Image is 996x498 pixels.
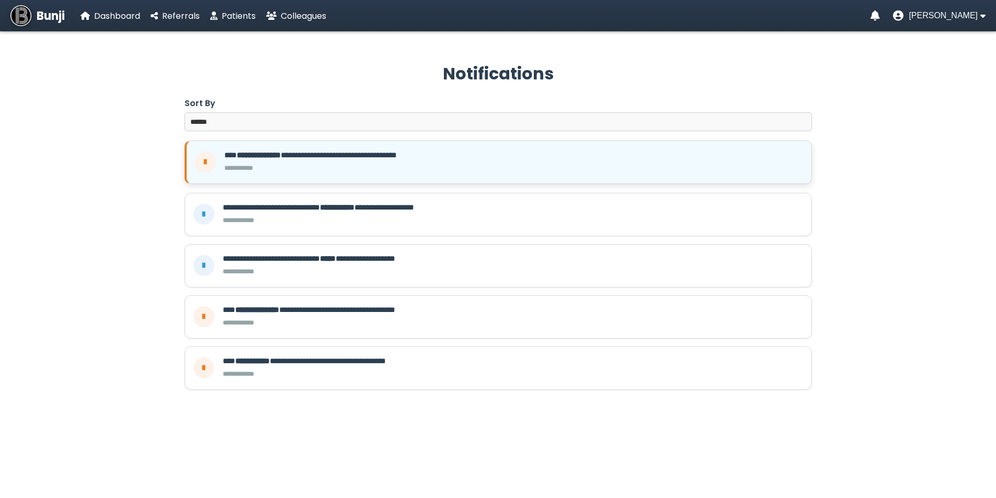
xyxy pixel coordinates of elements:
span: Colleagues [281,10,326,22]
span: Bunji [37,7,65,25]
a: Dashboard [81,9,140,22]
span: Referrals [162,10,200,22]
a: Notifications [871,10,880,21]
span: Patients [222,10,256,22]
div: Sort By [185,97,215,110]
span: Dashboard [94,10,140,22]
a: Patients [210,9,256,22]
a: Referrals [151,9,200,22]
a: Colleagues [266,9,326,22]
img: Bunji Dental Referral Management [10,5,31,26]
span: [PERSON_NAME] [909,11,978,20]
button: User menu [893,10,986,21]
a: Bunji [10,5,65,26]
h2: Notifications [185,61,812,86]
